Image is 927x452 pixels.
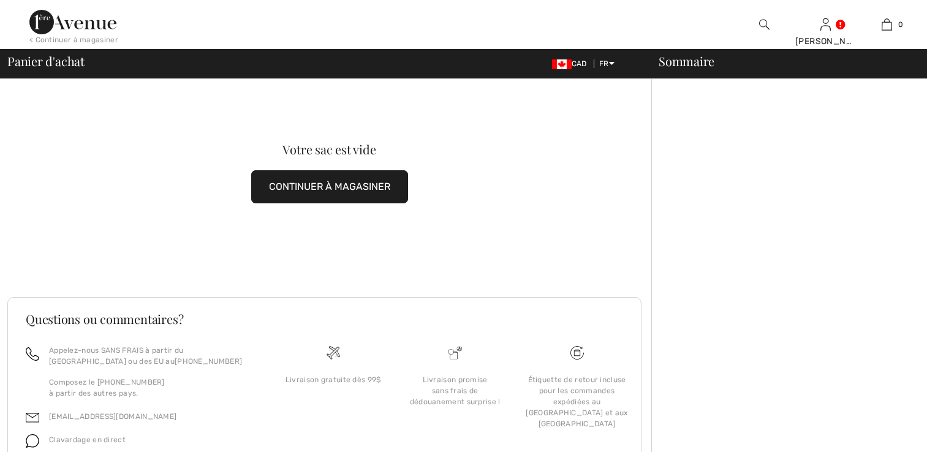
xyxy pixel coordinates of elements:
[448,346,462,360] img: Livraison promise sans frais de dédouanement surprise&nbsp;!
[644,55,920,67] div: Sommaire
[26,347,39,361] img: call
[759,17,770,32] img: recherche
[820,17,831,32] img: Mes infos
[49,435,126,444] span: Clavardage en direct
[175,357,242,366] a: [PHONE_NUMBER]
[40,143,619,156] div: Votre sac est vide
[282,374,384,385] div: Livraison gratuite dès 99$
[526,374,628,429] div: Étiquette de retour incluse pour les commandes expédiées au [GEOGRAPHIC_DATA] et aux [GEOGRAPHIC_...
[599,59,615,68] span: FR
[251,170,408,203] button: CONTINUER À MAGASINER
[820,18,831,30] a: Se connecter
[26,434,39,448] img: chat
[552,59,592,68] span: CAD
[49,345,257,367] p: Appelez-nous SANS FRAIS à partir du [GEOGRAPHIC_DATA] ou des EU au
[404,374,506,407] div: Livraison promise sans frais de dédouanement surprise !
[882,17,892,32] img: Mon panier
[49,377,257,399] p: Composez le [PHONE_NUMBER] à partir des autres pays.
[795,35,855,48] div: [PERSON_NAME]
[49,412,176,421] a: [EMAIL_ADDRESS][DOMAIN_NAME]
[327,346,340,360] img: Livraison gratuite dès 99$
[26,411,39,424] img: email
[552,59,572,69] img: Canadian Dollar
[29,10,116,34] img: 1ère Avenue
[7,55,85,67] span: Panier d'achat
[898,19,903,30] span: 0
[857,17,917,32] a: 0
[26,313,623,325] h3: Questions ou commentaires?
[29,34,118,45] div: < Continuer à magasiner
[570,346,584,360] img: Livraison gratuite dès 99$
